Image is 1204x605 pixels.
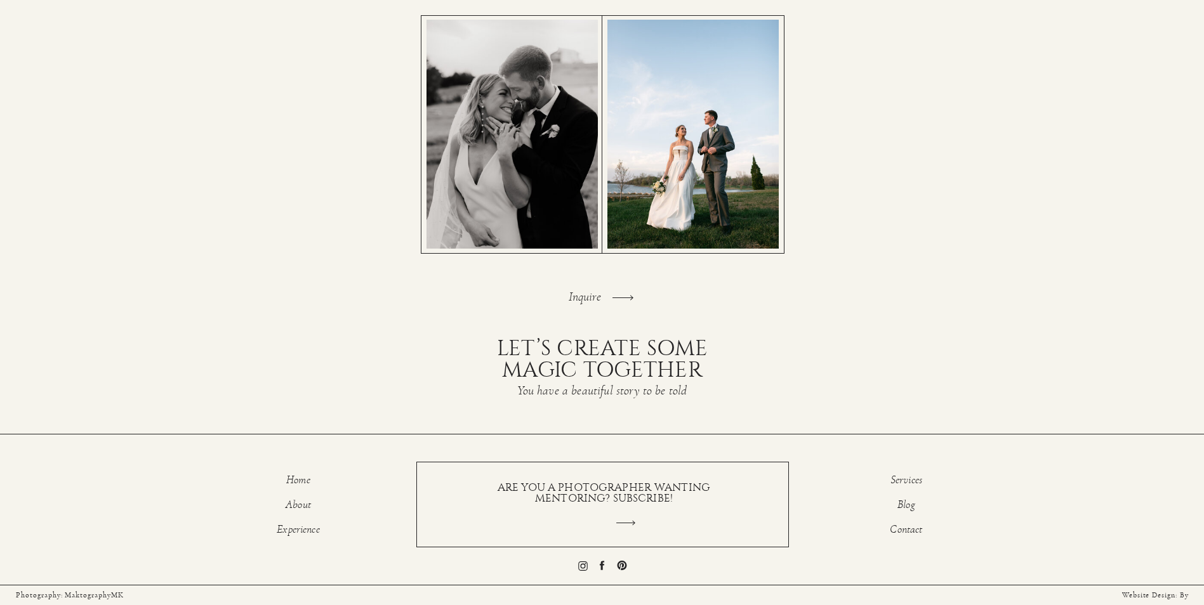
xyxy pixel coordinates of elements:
a: Blog [867,499,946,514]
a: ARE YOU A PHOTOGRAPHER WANTING MENTORING? SUBSCRIBE! [490,482,718,492]
a: Home [259,474,338,490]
a: Inquire [569,290,608,304]
h3: You have a beautiful story to be told [452,383,753,403]
a: Contact [867,524,946,539]
a: Photography: MaktographyMK [16,589,155,599]
h2: Let’s create some magic together [481,337,724,379]
a: Experience [259,524,338,539]
a: Services [867,474,946,490]
a: Website Design: By [PERSON_NAME] [1075,589,1189,599]
a: About [259,499,338,514]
